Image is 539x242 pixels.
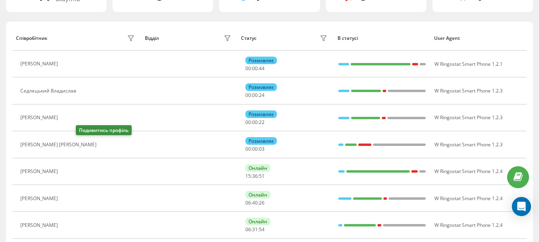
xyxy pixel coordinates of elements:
[245,218,270,225] div: Онлайн
[245,66,265,71] div: : :
[20,61,60,67] div: [PERSON_NAME]
[252,119,258,126] span: 00
[245,146,265,152] div: : :
[434,141,503,148] span: W Ringostat Smart Phone 1.2.3
[252,65,258,72] span: 00
[252,146,258,152] span: 00
[434,114,503,121] span: W Ringostat Smart Phone 1.2.3
[20,222,60,228] div: [PERSON_NAME]
[245,164,270,172] div: Онлайн
[245,227,265,232] div: : :
[434,195,503,202] span: W Ringostat Smart Phone 1.2.4
[245,83,277,91] div: Розмовляє
[20,115,60,120] div: [PERSON_NAME]
[245,92,265,98] div: : :
[245,173,265,179] div: : :
[245,57,277,64] div: Розмовляє
[16,35,47,41] div: Співробітник
[245,120,265,125] div: : :
[434,35,523,41] div: User Agent
[259,92,265,98] span: 24
[20,88,78,94] div: Седлецький Владислав
[259,226,265,233] span: 54
[338,35,426,41] div: В статусі
[434,168,503,175] span: W Ringostat Smart Phone 1.2.4
[434,87,503,94] span: W Ringostat Smart Phone 1.2.3
[434,222,503,228] span: W Ringostat Smart Phone 1.2.4
[252,226,258,233] span: 31
[245,146,251,152] span: 00
[245,199,251,206] span: 06
[20,169,60,174] div: [PERSON_NAME]
[252,92,258,98] span: 00
[20,142,99,148] div: [PERSON_NAME] [PERSON_NAME]
[245,173,251,179] span: 15
[245,92,251,98] span: 00
[252,199,258,206] span: 40
[245,226,251,233] span: 06
[245,137,277,145] div: Розмовляє
[259,199,265,206] span: 26
[245,200,265,206] div: : :
[259,65,265,72] span: 44
[145,35,159,41] div: Відділ
[259,146,265,152] span: 03
[245,119,251,126] span: 00
[252,173,258,179] span: 36
[241,35,257,41] div: Статус
[245,65,251,72] span: 00
[245,191,270,199] div: Онлайн
[76,125,132,135] div: Подивитись профіль
[512,197,531,216] div: Open Intercom Messenger
[259,119,265,126] span: 22
[259,173,265,179] span: 51
[245,110,277,118] div: Розмовляє
[20,196,60,201] div: [PERSON_NAME]
[434,61,503,67] span: W Ringostat Smart Phone 1.2.1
